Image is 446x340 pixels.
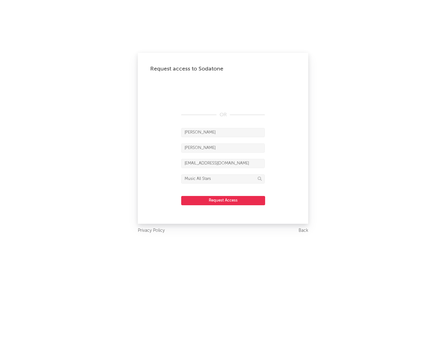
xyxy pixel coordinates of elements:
div: Request access to Sodatone [150,65,296,73]
button: Request Access [181,196,265,205]
input: Last Name [181,143,265,153]
a: Back [299,227,308,235]
input: Division [181,174,265,184]
a: Privacy Policy [138,227,165,235]
input: First Name [181,128,265,137]
input: Email [181,159,265,168]
div: OR [181,111,265,119]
